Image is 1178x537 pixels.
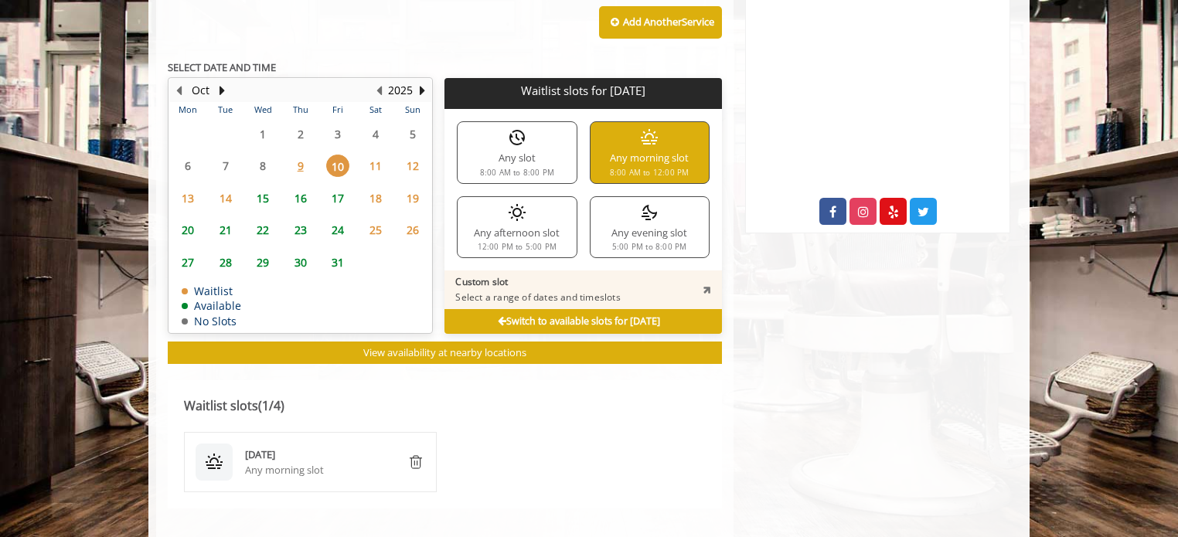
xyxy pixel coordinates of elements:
[206,246,243,279] td: Select day28
[319,102,356,117] th: Fri
[364,187,387,209] span: 18
[319,246,356,279] td: Select day31
[245,462,394,478] div: Any morning slot
[251,251,274,274] span: 29
[281,214,318,246] td: Select day23
[373,82,385,99] button: Previous Year
[640,128,659,147] img: any morning slot
[416,82,428,99] button: Next Year
[251,219,274,241] span: 22
[319,214,356,246] td: Select day24
[590,121,710,183] div: Any morning slot8:00 AM to 12:00 PM
[508,128,526,147] img: any slot
[599,6,722,39] button: Add AnotherService
[455,276,620,288] p: Custom slot
[455,291,620,304] p: Select a range of dates and timeslots
[407,453,425,471] img: remove waitlist slot
[319,182,356,214] td: Select day17
[169,182,206,214] td: Select day13
[319,150,356,182] td: Select day10
[289,251,312,274] span: 30
[192,82,209,99] button: Oct
[401,155,424,177] span: 12
[258,397,284,414] span: (1/4)
[326,155,349,177] span: 10
[281,246,318,279] td: Select day30
[206,182,243,214] td: Select day14
[326,251,349,274] span: 31
[182,300,241,311] td: Available
[205,453,223,471] img: waitlist slot image
[401,187,424,209] span: 19
[610,169,689,177] div: 8:00 AM to 12:00 PM
[251,187,274,209] span: 15
[388,82,413,99] button: 2025
[457,196,577,258] div: Any afternoon slot12:00 PM to 5:00 PM
[206,102,243,117] th: Tue
[169,102,206,117] th: Mon
[364,219,387,241] span: 25
[214,251,237,274] span: 28
[244,246,281,279] td: Select day29
[444,309,721,334] div: Switch to available slots for [DATE]
[281,150,318,182] td: Select day9
[168,60,276,74] b: SELECT DATE AND TIME
[206,214,243,246] td: Select day21
[364,155,387,177] span: 11
[508,203,526,222] img: any afternoon slot
[326,187,349,209] span: 17
[176,251,199,274] span: 27
[168,342,722,364] button: View availability at nearby locations
[478,243,557,251] div: 12:00 PM to 5:00 PM
[451,84,715,97] p: Waitlist slots for [DATE]
[176,187,199,209] span: 13
[401,219,424,241] span: 26
[169,214,206,246] td: Select day20
[172,82,185,99] button: Previous Month
[623,15,714,29] b: Add Another Service
[289,155,312,177] span: 9
[612,243,687,251] div: 5:00 PM to 8:00 PM
[244,102,281,117] th: Wed
[216,82,228,99] button: Next Month
[245,447,394,463] div: [DATE]
[289,219,312,241] span: 23
[394,182,432,214] td: Select day19
[182,315,241,327] td: No Slots
[444,270,721,309] div: Custom slotSelect a range of dates and timeslots
[394,150,432,182] td: Select day12
[176,219,199,241] span: 20
[214,187,237,209] span: 14
[326,219,349,241] span: 24
[289,187,312,209] span: 16
[363,345,526,359] span: View availability at nearby locations
[169,246,206,279] td: Select day27
[244,182,281,214] td: Select day15
[356,182,393,214] td: Select day18
[480,169,555,177] div: 8:00 AM to 8:00 PM
[356,102,393,117] th: Sat
[640,203,659,222] img: any evening slot
[590,196,710,258] div: Any evening slot5:00 PM to 8:00 PM
[168,380,722,416] div: Waitlist slots
[457,121,577,183] div: Any slot8:00 AM to 8:00 PM
[214,219,237,241] span: 21
[182,285,241,297] td: Waitlist
[498,314,660,328] b: Switch to available slots for [DATE]
[281,182,318,214] td: Select day16
[244,214,281,246] td: Select day22
[407,453,425,471] div: remove
[394,214,432,246] td: Select day26
[394,102,432,117] th: Sun
[356,214,393,246] td: Select day25
[356,150,393,182] td: Select day11
[281,102,318,117] th: Thu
